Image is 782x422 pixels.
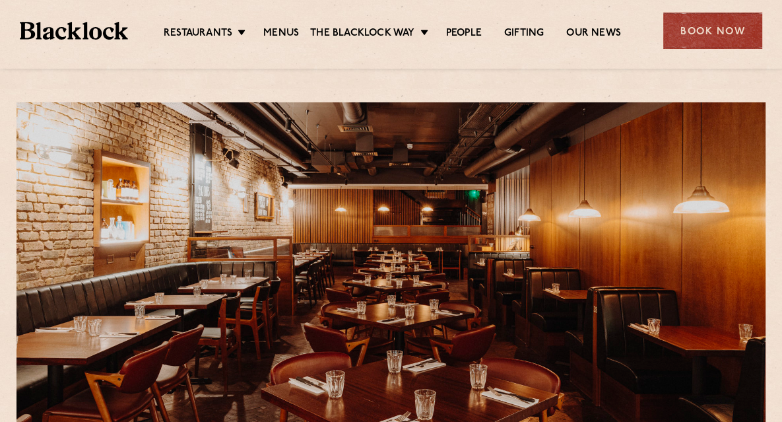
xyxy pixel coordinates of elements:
[663,13,762,49] div: Book Now
[310,27,414,42] a: The Blacklock Way
[446,27,482,42] a: People
[504,27,544,42] a: Gifting
[20,22,128,40] img: BL_Textured_Logo-footer-cropped.svg
[263,27,299,42] a: Menus
[164,27,232,42] a: Restaurants
[566,27,621,42] a: Our News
